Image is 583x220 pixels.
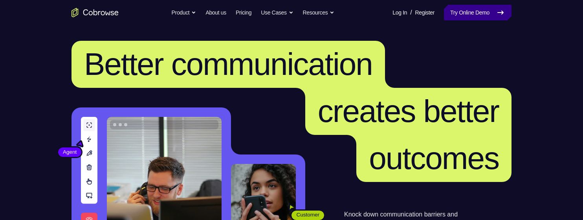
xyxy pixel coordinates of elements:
[303,5,335,20] button: Resources
[392,5,407,20] a: Log In
[84,47,372,82] span: Better communication
[71,8,119,17] a: Go to the home page
[369,141,499,176] span: outcomes
[236,5,251,20] a: Pricing
[205,5,226,20] a: About us
[172,5,196,20] button: Product
[444,5,511,20] a: Try Online Demo
[410,8,412,17] span: /
[261,5,293,20] button: Use Cases
[318,94,499,129] span: creates better
[415,5,434,20] a: Register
